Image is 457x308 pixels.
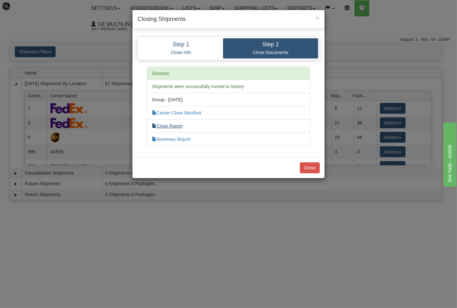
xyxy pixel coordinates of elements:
[152,123,183,129] a: Close Report
[228,41,313,48] h4: Step 2
[152,137,191,142] a: Summary Report
[147,67,310,80] li: Success
[5,4,59,12] div: live help - online
[223,38,318,59] a: Step 2 Close Documents
[316,14,319,21] button: Close
[147,93,310,106] li: Group : [DATE]
[147,80,310,93] li: Shipments were successfully moved to history
[152,110,201,115] a: Carrier Close Manifest
[316,14,319,22] span: ×
[442,121,456,187] iframe: chat widget
[228,50,313,55] p: Close Documents
[139,38,223,59] a: Step 1 Close Info
[144,41,218,48] h4: Step 1
[144,50,218,55] p: Close Info
[138,15,319,23] h4: Closing Shipments
[300,162,320,173] button: Close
